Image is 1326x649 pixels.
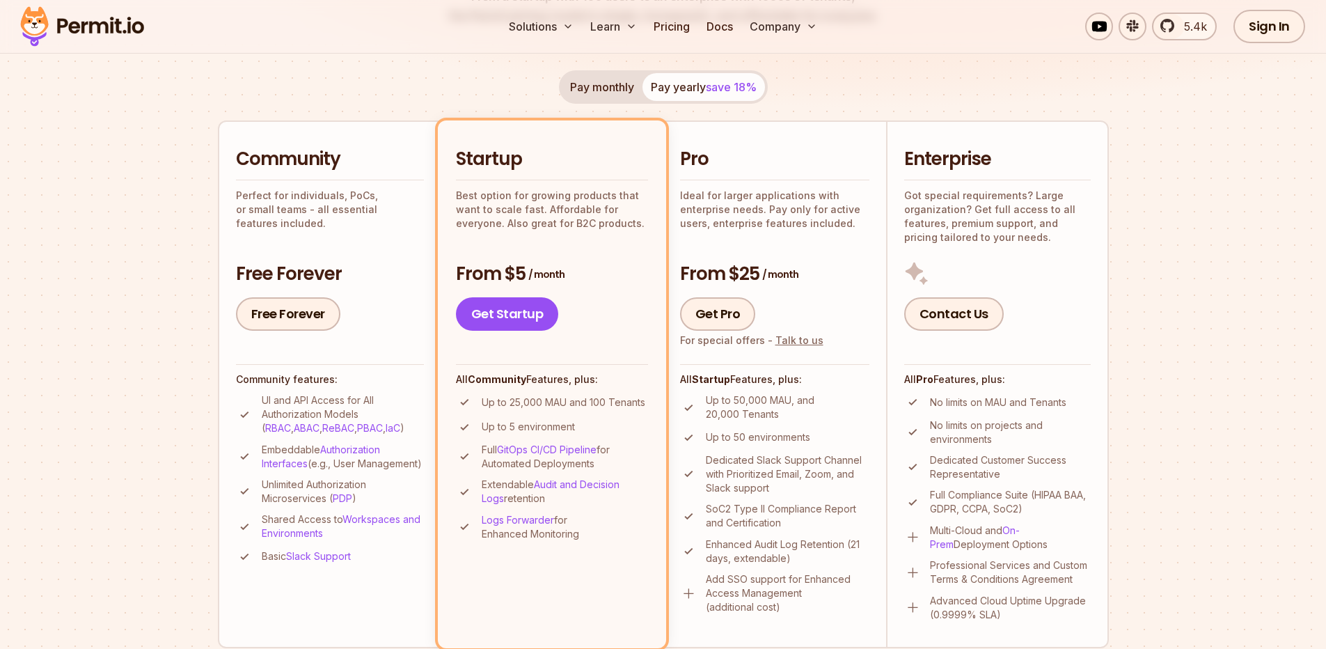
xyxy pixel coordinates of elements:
[456,262,648,287] h3: From $5
[930,453,1091,481] p: Dedicated Customer Success Representative
[916,373,933,385] strong: Pro
[456,147,648,172] h2: Startup
[680,147,869,172] h2: Pro
[322,422,354,434] a: ReBAC
[904,297,1004,331] a: Contact Us
[930,419,1091,446] p: No limits on projects and environments
[482,478,648,506] p: Extendable retention
[680,297,756,331] a: Get Pro
[236,189,424,230] p: Perfect for individuals, PoCs, or small teams - all essential features included.
[482,396,645,409] p: Up to 25,000 MAU and 100 Tenants
[286,550,351,562] a: Slack Support
[236,262,424,287] h3: Free Forever
[904,373,1091,386] h4: All Features, plus:
[456,373,648,386] h4: All Features, plus:
[680,334,823,347] div: For special offers -
[236,147,424,172] h2: Community
[386,422,400,434] a: IaC
[930,488,1091,516] p: Full Compliance Suite (HIPAA BAA, GDPR, CCPA, SoC2)
[775,334,823,346] a: Talk to us
[562,73,642,101] button: Pay monthly
[930,524,1091,552] p: Multi-Cloud and Deployment Options
[468,373,526,385] strong: Community
[706,538,869,565] p: Enhanced Audit Log Retention (21 days, extendable)
[904,189,1091,244] p: Got special requirements? Large organization? Get full access to all features, premium support, a...
[680,373,869,386] h4: All Features, plus:
[706,430,810,444] p: Up to 50 environments
[930,396,1066,409] p: No limits on MAU and Tenants
[236,373,424,386] h4: Community features:
[1233,10,1305,43] a: Sign In
[648,13,695,40] a: Pricing
[585,13,642,40] button: Learn
[930,594,1091,622] p: Advanced Cloud Uptime Upgrade (0.9999% SLA)
[497,444,597,455] a: GitOps CI/CD Pipeline
[930,558,1091,586] p: Professional Services and Custom Terms & Conditions Agreement
[706,453,869,495] p: Dedicated Slack Support Channel with Prioritized Email, Zoom, and Slack support
[503,13,579,40] button: Solutions
[265,422,291,434] a: RBAC
[482,478,619,504] a: Audit and Decision Logs
[456,297,559,331] a: Get Startup
[680,262,869,287] h3: From $25
[1152,13,1217,40] a: 5.4k
[14,3,150,50] img: Permit logo
[482,420,575,434] p: Up to 5 environment
[357,422,383,434] a: PBAC
[706,502,869,530] p: SoC2 Type II Compliance Report and Certification
[744,13,823,40] button: Company
[706,393,869,421] p: Up to 50,000 MAU, and 20,000 Tenants
[692,373,730,385] strong: Startup
[482,514,554,526] a: Logs Forwarder
[528,267,565,281] span: / month
[262,513,424,540] p: Shared Access to
[456,189,648,230] p: Best option for growing products that want to scale fast. Affordable for everyone. Also great for...
[482,443,648,471] p: Full for Automated Deployments
[1176,18,1207,35] span: 5.4k
[904,147,1091,172] h2: Enterprise
[680,189,869,230] p: Ideal for larger applications with enterprise needs. Pay only for active users, enterprise featur...
[262,444,380,469] a: Authorization Interfaces
[701,13,739,40] a: Docs
[706,572,869,614] p: Add SSO support for Enhanced Access Management (additional cost)
[930,524,1020,550] a: On-Prem
[262,549,351,563] p: Basic
[236,297,340,331] a: Free Forever
[762,267,798,281] span: / month
[262,393,424,435] p: UI and API Access for All Authorization Models ( , , , , )
[294,422,319,434] a: ABAC
[482,513,648,541] p: for Enhanced Monitoring
[333,492,352,504] a: PDP
[262,478,424,506] p: Unlimited Authorization Microservices ( )
[262,443,424,471] p: Embeddable (e.g., User Management)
